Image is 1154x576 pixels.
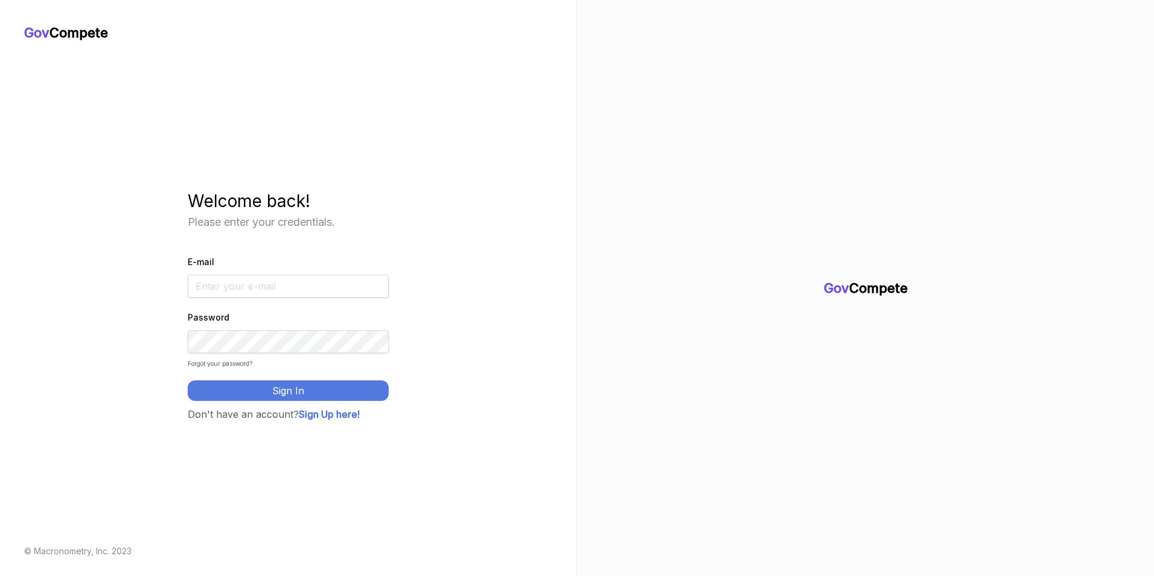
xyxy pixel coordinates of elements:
[824,280,849,296] span: Gov
[188,216,335,228] span: Please enter your credentials.
[24,25,49,40] span: Gov
[188,380,389,401] button: Sign In
[824,280,908,296] h1: Compete
[24,545,552,557] div: © Macronometry, Inc. 2023
[188,312,229,322] label: Password
[188,407,389,421] div: Don't have an account?
[188,359,389,368] div: Forgot your password?
[188,257,214,267] label: E-mail
[299,408,360,420] span: Sign Up here!
[188,275,389,298] input: Enter your e-mail
[188,188,389,214] h1: Welcome back!
[24,24,552,41] h1: Compete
